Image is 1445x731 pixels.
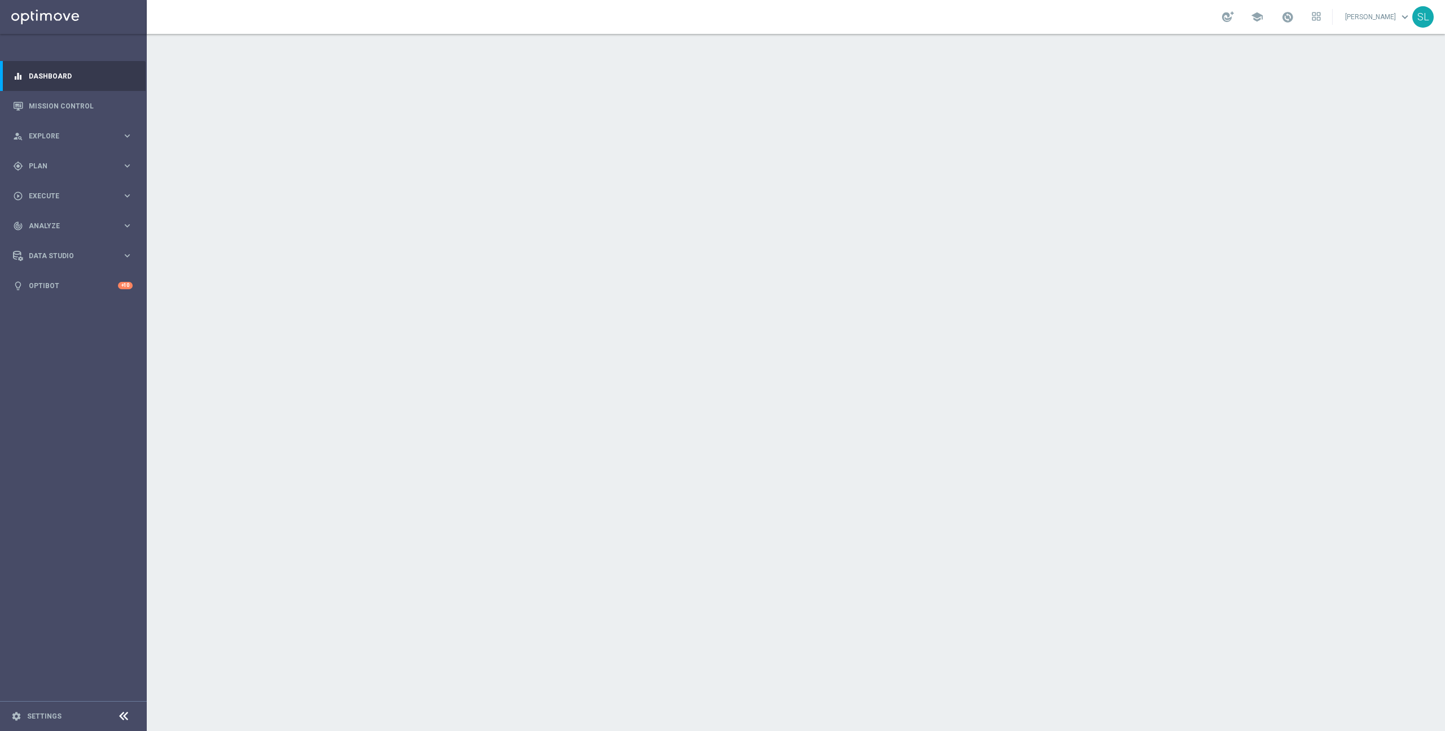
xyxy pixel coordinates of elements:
button: equalizer Dashboard [12,72,133,81]
span: school [1251,11,1263,23]
button: gps_fixed Plan keyboard_arrow_right [12,162,133,171]
span: Analyze [29,223,122,229]
span: Plan [29,163,122,169]
a: Dashboard [29,61,133,91]
div: SL [1412,6,1434,28]
a: Settings [27,713,62,720]
i: lightbulb [13,281,23,291]
button: play_circle_outline Execute keyboard_arrow_right [12,192,133,201]
i: keyboard_arrow_right [122,190,133,201]
div: Dashboard [13,61,133,91]
span: Explore [29,133,122,140]
button: Mission Control [12,102,133,111]
button: track_changes Analyze keyboard_arrow_right [12,221,133,230]
div: Data Studio [13,251,122,261]
span: keyboard_arrow_down [1399,11,1411,23]
i: keyboard_arrow_right [122,130,133,141]
i: gps_fixed [13,161,23,171]
div: +10 [118,282,133,289]
i: equalizer [13,71,23,81]
div: Plan [13,161,122,171]
span: Data Studio [29,253,122,259]
a: [PERSON_NAME]keyboard_arrow_down [1344,8,1412,25]
i: keyboard_arrow_right [122,160,133,171]
a: Mission Control [29,91,133,121]
div: Optibot [13,271,133,301]
a: Optibot [29,271,118,301]
i: keyboard_arrow_right [122,250,133,261]
div: Analyze [13,221,122,231]
div: Execute [13,191,122,201]
i: track_changes [13,221,23,231]
button: person_search Explore keyboard_arrow_right [12,132,133,141]
button: Data Studio keyboard_arrow_right [12,251,133,260]
i: keyboard_arrow_right [122,220,133,231]
div: Mission Control [13,91,133,121]
button: lightbulb Optibot +10 [12,281,133,290]
div: Explore [13,131,122,141]
i: person_search [13,131,23,141]
i: play_circle_outline [13,191,23,201]
span: Execute [29,193,122,199]
i: settings [11,711,21,721]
